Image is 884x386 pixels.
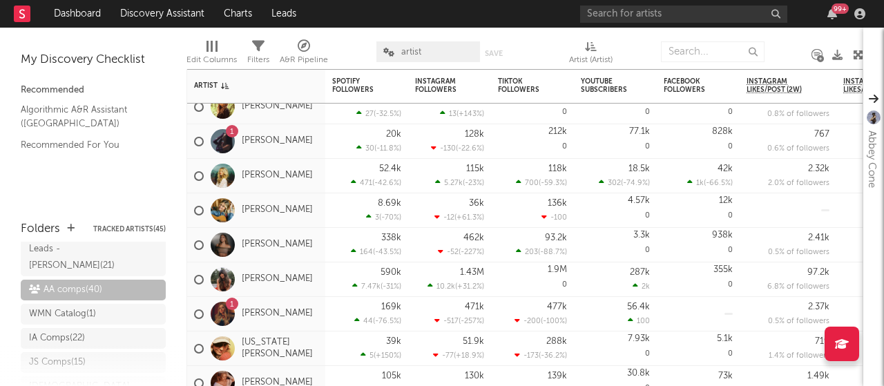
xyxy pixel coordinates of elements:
div: 477k [547,302,567,311]
div: 136k [548,199,567,208]
span: Instagram Likes/Post (2w) [747,77,809,94]
div: 338k [381,233,401,242]
span: 0.5 % of followers [768,318,829,325]
span: 1.4 % of followers [769,352,829,360]
span: 44 [363,318,373,325]
div: Filters [247,35,269,75]
div: ( ) [599,178,650,187]
div: 0 [581,228,650,262]
div: 719 [815,337,829,346]
span: -52 [447,249,459,256]
div: Folders [21,221,60,238]
div: 20k [386,130,401,139]
div: ( ) [431,144,484,153]
div: 128k [465,130,484,139]
span: -59.3 % [541,180,565,187]
div: My Discovery Checklist [21,52,166,68]
div: 212k [548,127,567,136]
div: 8.69k [378,199,401,208]
a: WMN Catalog(1) [21,304,166,325]
div: 42k [718,164,733,173]
div: 590k [381,268,401,277]
span: 5.27k [444,180,463,187]
span: 2k [642,283,650,291]
span: -227 % [461,249,482,256]
div: A&R Pipeline [280,35,328,75]
div: Artist (Artist) [569,35,613,75]
span: 471 [360,180,372,187]
span: 6.8 % of followers [767,283,829,291]
div: 462k [463,233,484,242]
span: +143 % [459,110,482,118]
div: 51.9k [463,337,484,346]
div: 3.3k [633,231,650,240]
div: 0 [664,124,733,158]
div: TikTok Followers [498,77,546,94]
span: 13 [449,110,457,118]
div: 0 [664,228,733,262]
span: 1k [696,180,704,187]
a: [PERSON_NAME] [242,135,313,147]
div: ( ) [427,282,484,291]
span: 0.8 % of followers [767,110,829,118]
span: -74.9 % [623,180,648,187]
span: 2.0 % of followers [768,180,829,187]
span: +18.9 % [456,352,482,360]
div: 471k [465,302,484,311]
span: -173 [523,352,539,360]
span: 203 [525,249,538,256]
a: AA comps(40) [21,280,166,300]
div: ( ) [356,109,401,118]
span: 5 [369,352,374,360]
a: Algorithmic A&R Assistant ([GEOGRAPHIC_DATA]) [21,102,152,131]
div: 0 [664,90,733,124]
div: 0 [664,331,733,365]
div: 5.1k [717,334,733,343]
div: 0 [581,193,650,227]
div: ( ) [438,247,484,256]
div: 828k [712,127,733,136]
a: [PERSON_NAME] [242,308,313,320]
span: 7.47k [361,283,381,291]
div: 0 [498,124,567,158]
span: -70 % [381,214,399,222]
span: -42.6 % [374,180,399,187]
span: 30 [365,145,374,153]
span: -12 [443,214,454,222]
div: 0 [498,90,567,124]
div: 99 + [832,3,849,14]
a: IA Comps(22) [21,328,166,349]
div: 12k [719,196,733,205]
span: -77 [442,352,454,360]
span: +150 % [376,352,399,360]
input: Search... [661,41,765,62]
span: 0.6 % of followers [767,145,829,153]
div: Spotify Followers [332,77,381,94]
a: Leads - [PERSON_NAME](21) [21,239,166,276]
div: 93.2k [545,233,567,242]
div: ( ) [440,109,484,118]
div: 7.93k [628,334,650,343]
div: Abbey Cone [863,131,880,188]
div: 139k [548,371,567,380]
div: ( ) [433,351,484,360]
div: 105k [382,371,401,380]
div: ( ) [434,213,484,222]
span: -31 % [383,283,399,291]
span: 100 [637,318,650,325]
span: -23 % [465,180,482,187]
div: 77.1k [629,127,650,136]
div: 0 [664,193,733,227]
span: -36.2 % [541,352,565,360]
div: Artist [194,81,298,90]
span: -130 [440,145,456,153]
div: ( ) [356,144,401,153]
span: artist [401,48,421,57]
div: 18.5k [628,164,650,173]
div: 97.2k [807,268,829,277]
span: 700 [525,180,539,187]
span: 3 [375,214,379,222]
div: Edit Columns [186,35,237,75]
div: ( ) [366,213,401,222]
span: 10.2k [436,283,455,291]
